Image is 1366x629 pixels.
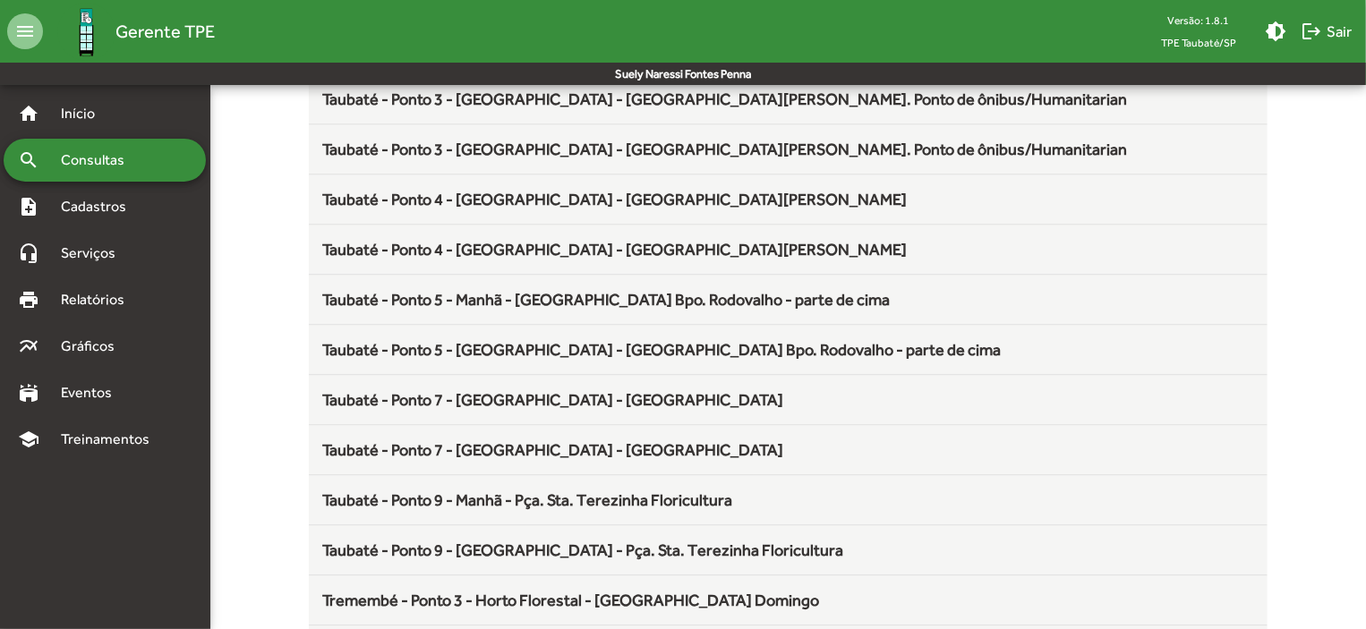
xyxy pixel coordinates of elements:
span: Taubaté - Ponto 5 - Manhã - [GEOGRAPHIC_DATA] Bpo. Rodovalho - parte de cima [323,290,891,309]
div: Versão: 1.8.1 [1147,9,1251,31]
span: Relatórios [50,289,148,310]
span: Início [50,103,121,124]
img: Logo [57,3,115,61]
mat-icon: multiline_chart [18,336,39,357]
mat-icon: logout [1301,21,1322,42]
span: Gerente TPE [115,17,215,46]
mat-icon: note_add [18,196,39,217]
span: Consultas [50,149,148,171]
span: Treinamentos [50,429,171,450]
mat-icon: menu [7,13,43,49]
mat-icon: brightness_medium [1265,21,1286,42]
span: Taubaté - Ponto 9 - [GEOGRAPHIC_DATA] - Pça. Sta. Terezinha Floricultura [323,540,844,559]
span: Taubaté - Ponto 7 - [GEOGRAPHIC_DATA] - [GEOGRAPHIC_DATA] [323,390,784,409]
button: Sair [1293,15,1359,47]
span: Taubaté - Ponto 7 - [GEOGRAPHIC_DATA] - [GEOGRAPHIC_DATA] [323,440,784,459]
span: Taubaté - Ponto 3 - [GEOGRAPHIC_DATA] - [GEOGRAPHIC_DATA][PERSON_NAME]. Ponto de ônibus/Humanitarian [323,140,1128,158]
a: Gerente TPE [43,3,215,61]
mat-icon: search [18,149,39,171]
mat-icon: school [18,429,39,450]
span: Tremembé - Ponto 3 - Horto Florestal - [GEOGRAPHIC_DATA] Domingo [323,591,820,609]
mat-icon: headset_mic [18,242,39,264]
span: Sair [1301,15,1352,47]
span: Cadastros [50,196,149,217]
mat-icon: print [18,289,39,310]
span: Eventos [50,382,136,404]
span: Taubaté - Ponto 4 - [GEOGRAPHIC_DATA] - [GEOGRAPHIC_DATA][PERSON_NAME] [323,240,908,259]
span: Taubaté - Ponto 4 - [GEOGRAPHIC_DATA] - [GEOGRAPHIC_DATA][PERSON_NAME] [323,190,908,208]
span: Taubaté - Ponto 9 - Manhã - Pça. Sta. Terezinha Floricultura [323,490,733,509]
span: Taubaté - Ponto 3 - [GEOGRAPHIC_DATA] - [GEOGRAPHIC_DATA][PERSON_NAME]. Ponto de ônibus/Humanitarian [323,89,1128,108]
span: Taubaté - Ponto 5 - [GEOGRAPHIC_DATA] - [GEOGRAPHIC_DATA] Bpo. Rodovalho - parte de cima [323,340,1002,359]
mat-icon: stadium [18,382,39,404]
mat-icon: home [18,103,39,124]
span: TPE Taubaté/SP [1147,31,1251,54]
span: Gráficos [50,336,139,357]
span: Serviços [50,242,140,264]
